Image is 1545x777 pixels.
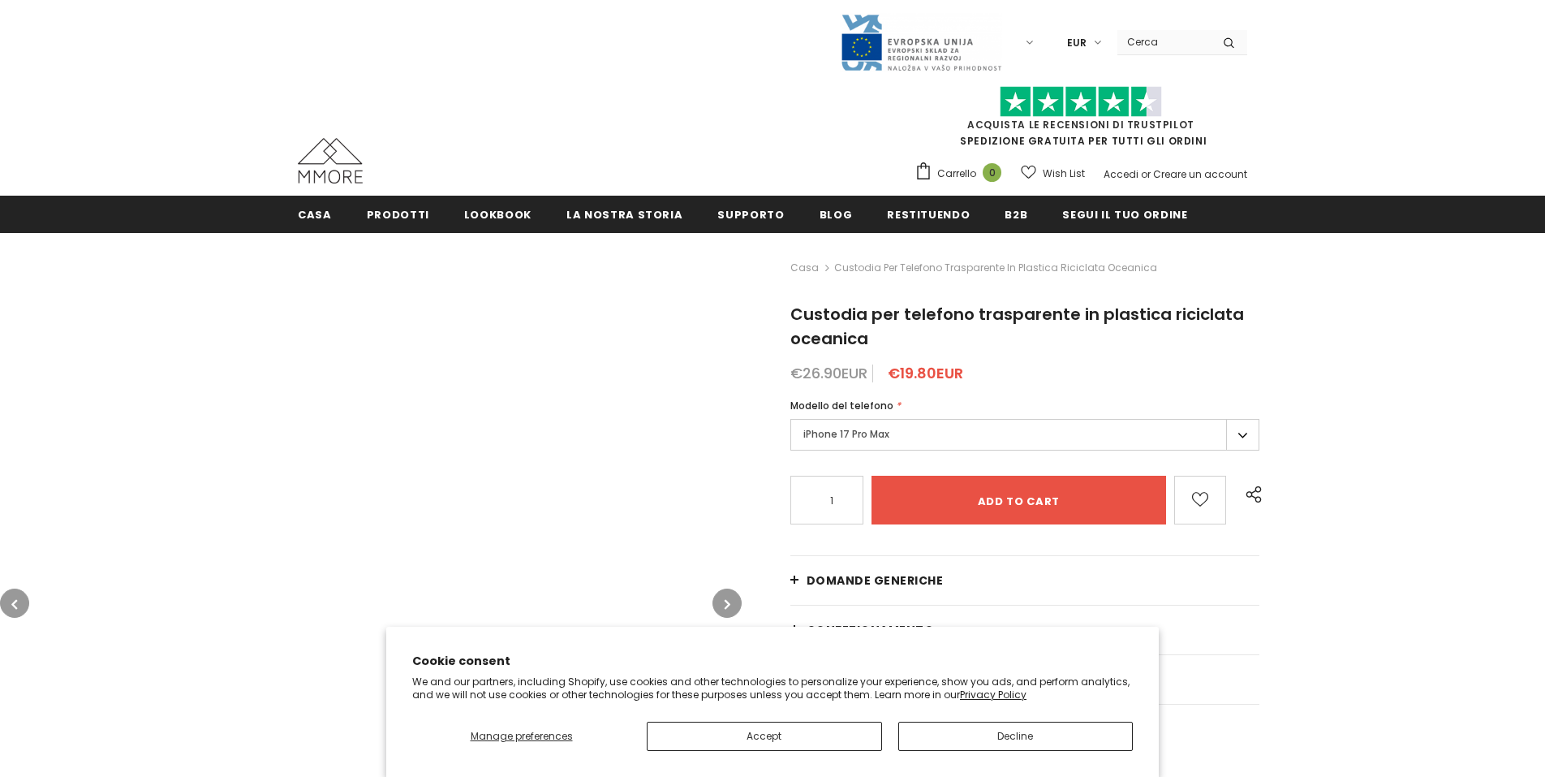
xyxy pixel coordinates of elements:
span: CONFEZIONAMENTO [807,622,935,638]
a: B2B [1005,196,1027,232]
a: Domande generiche [790,556,1259,605]
span: €19.80EUR [888,363,963,383]
a: Segui il tuo ordine [1062,196,1187,232]
span: 0 [983,163,1001,182]
a: Casa [790,258,819,278]
a: CONFEZIONAMENTO [790,606,1259,654]
a: Javni Razpis [840,35,1002,49]
a: Creare un account [1153,167,1247,181]
span: Blog [820,207,853,222]
span: Custodia per telefono trasparente in plastica riciclata oceanica [790,303,1244,350]
a: Lookbook [464,196,531,232]
a: Prodotti [367,196,429,232]
span: Domande generiche [807,572,944,589]
a: Carrello 0 [915,162,1009,186]
span: Manage preferences [471,729,573,743]
a: supporto [717,196,784,232]
span: Carrello [937,166,976,182]
span: SPEDIZIONE GRATUITA PER TUTTI GLI ORDINI [915,93,1247,148]
span: Casa [298,207,332,222]
span: or [1141,167,1151,181]
a: Acquista le recensioni di TrustPilot [967,118,1194,132]
span: La nostra storia [566,207,682,222]
img: Javni Razpis [840,13,1002,72]
button: Decline [898,722,1134,751]
input: Add to cart [871,476,1166,524]
span: Modello del telefono [790,399,893,412]
a: Privacy Policy [960,688,1026,701]
p: We and our partners, including Shopify, use cookies and other technologies to personalize your ex... [412,676,1133,701]
button: Manage preferences [412,722,630,751]
h2: Cookie consent [412,653,1133,670]
label: iPhone 17 Pro Max [790,419,1259,451]
a: Casa [298,196,332,232]
img: Fidati di Pilot Stars [1000,86,1162,118]
span: Custodia per telefono trasparente in plastica riciclata oceanica [834,258,1157,278]
span: EUR [1067,35,1087,51]
span: Segui il tuo ordine [1062,207,1187,222]
span: €26.90EUR [790,363,867,383]
span: Lookbook [464,207,531,222]
span: Restituendo [887,207,970,222]
span: Prodotti [367,207,429,222]
img: Casi MMORE [298,138,363,183]
a: Blog [820,196,853,232]
a: La nostra storia [566,196,682,232]
a: Wish List [1021,159,1085,188]
span: supporto [717,207,784,222]
span: Wish List [1043,166,1085,182]
input: Search Site [1117,30,1211,54]
button: Accept [647,722,882,751]
a: Restituendo [887,196,970,232]
span: B2B [1005,207,1027,222]
a: Accedi [1104,167,1138,181]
